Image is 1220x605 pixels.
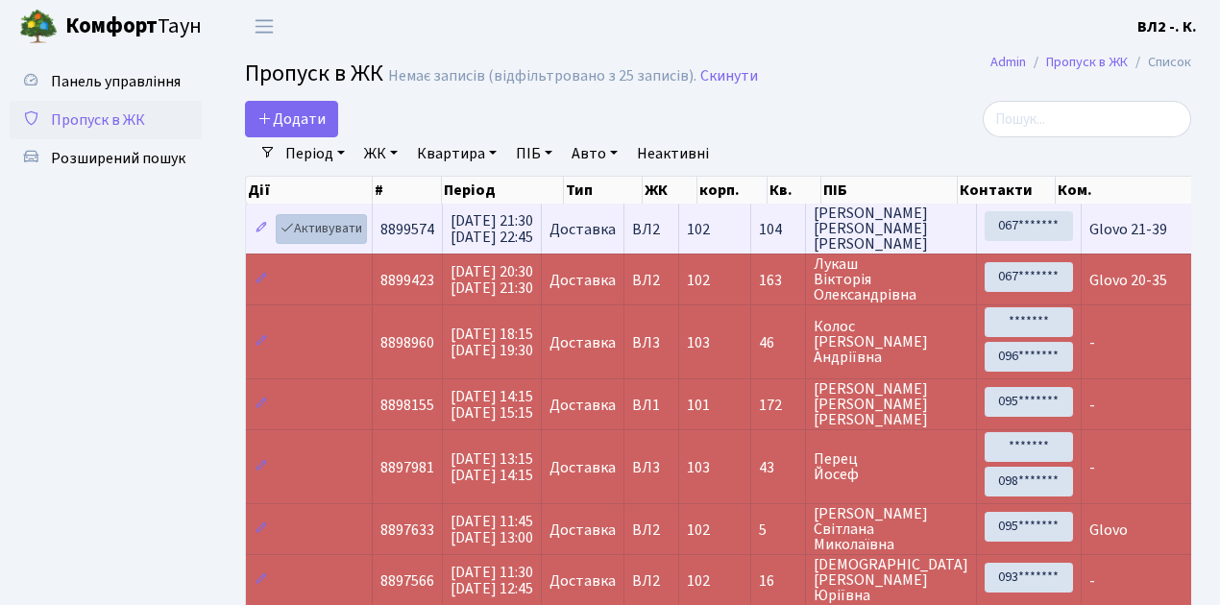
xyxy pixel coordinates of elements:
span: Перец Йосеф [814,451,968,482]
span: 103 [687,457,710,478]
span: 16 [759,573,797,589]
span: Панель управління [51,71,181,92]
span: Доставка [549,460,616,475]
span: [PERSON_NAME] Світлана Миколаївна [814,506,968,552]
input: Пошук... [983,101,1191,137]
span: Пропуск в ЖК [51,109,145,131]
a: Скинути [700,67,758,85]
span: [DATE] 21:30 [DATE] 22:45 [451,210,533,248]
a: Admin [990,52,1026,72]
span: 103 [687,332,710,353]
span: ВЛ2 [632,573,671,589]
th: ЖК [643,177,697,204]
span: ВЛ1 [632,398,671,413]
span: 104 [759,222,797,237]
span: 8899423 [380,270,434,291]
span: 8897633 [380,520,434,541]
span: [DATE] 11:45 [DATE] 13:00 [451,511,533,548]
a: Пропуск в ЖК [1046,52,1128,72]
a: Неактивні [629,137,717,170]
span: ВЛ3 [632,460,671,475]
span: Таун [65,11,202,43]
span: Доставка [549,222,616,237]
span: [DATE] 11:30 [DATE] 12:45 [451,562,533,599]
a: Додати [245,101,338,137]
b: ВЛ2 -. К. [1137,16,1197,37]
span: 46 [759,335,797,351]
span: Колос [PERSON_NAME] Андріївна [814,319,968,365]
div: Немає записів (відфільтровано з 25 записів). [388,67,696,85]
th: Тип [564,177,643,204]
span: Доставка [549,522,616,538]
a: Активувати [276,214,367,244]
span: ВЛ2 [632,222,671,237]
span: 5 [759,522,797,538]
span: - [1089,457,1095,478]
span: Glovo [1089,520,1128,541]
th: Період [442,177,564,204]
a: Панель управління [10,62,202,101]
span: ВЛ2 [632,522,671,538]
span: Glovo 20-35 [1089,270,1167,291]
span: Доставка [549,398,616,413]
span: [DEMOGRAPHIC_DATA] [PERSON_NAME] Юріївна [814,557,968,603]
span: Доставка [549,335,616,351]
a: Авто [564,137,625,170]
span: Лукаш Вікторія Олександрівна [814,256,968,302]
a: Період [278,137,353,170]
span: 172 [759,398,797,413]
span: - [1089,570,1095,592]
span: Доставка [549,573,616,589]
span: 102 [687,219,710,240]
span: Доставка [549,273,616,288]
a: ВЛ2 -. К. [1137,15,1197,38]
th: корп. [697,177,768,204]
span: 8899574 [380,219,434,240]
span: 8898960 [380,332,434,353]
span: [DATE] 14:15 [DATE] 15:15 [451,386,533,423]
span: [PERSON_NAME] [PERSON_NAME] [PERSON_NAME] [814,206,968,252]
span: 43 [759,460,797,475]
nav: breadcrumb [962,42,1220,83]
span: - [1089,395,1095,416]
li: Список [1128,52,1191,73]
span: Пропуск в ЖК [245,57,383,90]
th: ПІБ [821,177,957,204]
span: 102 [687,570,710,592]
span: ВЛ2 [632,273,671,288]
th: Кв. [768,177,821,204]
span: [DATE] 20:30 [DATE] 21:30 [451,261,533,299]
span: 101 [687,395,710,416]
span: 8897981 [380,457,434,478]
span: 102 [687,520,710,541]
span: Розширений пошук [51,148,185,169]
a: Розширений пошук [10,139,202,178]
span: 163 [759,273,797,288]
th: Дії [246,177,373,204]
span: - [1089,332,1095,353]
th: Контакти [958,177,1056,204]
a: ЖК [356,137,405,170]
span: [DATE] 13:15 [DATE] 14:15 [451,448,533,486]
a: Квартира [409,137,504,170]
span: Glovo 21-39 [1089,219,1167,240]
a: ПІБ [508,137,560,170]
span: [DATE] 18:15 [DATE] 19:30 [451,324,533,361]
span: 102 [687,270,710,291]
img: logo.png [19,8,58,46]
span: [PERSON_NAME] [PERSON_NAME] [PERSON_NAME] [814,381,968,427]
span: ВЛ3 [632,335,671,351]
a: Пропуск в ЖК [10,101,202,139]
span: 8897566 [380,570,434,592]
button: Переключити навігацію [240,11,288,42]
th: # [373,177,442,204]
b: Комфорт [65,11,158,41]
span: 8898155 [380,395,434,416]
span: Додати [257,109,326,130]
